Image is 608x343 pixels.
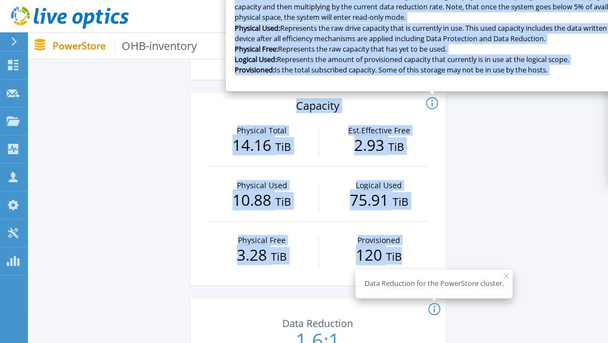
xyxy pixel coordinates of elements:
p: 14.16 [213,137,311,155]
span: TiB [393,194,408,209]
p: Data Reduction [259,318,376,328]
span: TiB [388,139,404,154]
span: TiB [275,194,291,209]
p: 2.93 [330,137,428,155]
span: TiB [275,139,291,154]
p: Est.Effective Free [333,127,425,134]
p: 10.88 [213,192,311,210]
p: Physical Used [215,182,308,189]
b: Logical Used: [235,54,277,64]
p: 75.91 [330,192,428,210]
span: OHB-inventory [115,40,197,52]
span: TiB [386,249,402,264]
p: Provisioned [333,237,425,244]
b: Physical Used: [235,23,280,33]
span: TiB [271,249,287,264]
div: Data Reduction for the PowerStore cluster. [365,278,504,289]
p: Physical Total [215,127,308,134]
p: Logical Used [333,182,425,189]
p: PowerStore [53,40,197,52]
p: 3.28 [213,247,311,265]
b: Physical Free: [235,44,278,54]
p: Physical Free [215,237,308,244]
b: Provisioned: [235,65,275,75]
p: 120 [330,247,428,265]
